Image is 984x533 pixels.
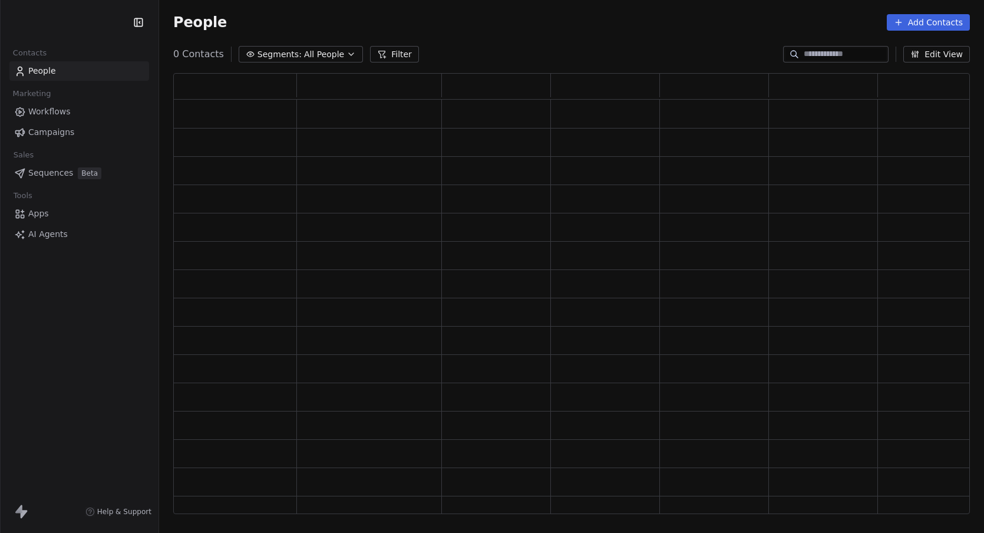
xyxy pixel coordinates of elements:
[8,85,56,103] span: Marketing
[903,46,970,62] button: Edit View
[28,126,74,139] span: Campaigns
[85,507,151,516] a: Help & Support
[304,48,344,61] span: All People
[9,102,149,121] a: Workflows
[173,47,224,61] span: 0 Contacts
[9,225,149,244] a: AI Agents
[887,14,970,31] button: Add Contacts
[9,123,149,142] a: Campaigns
[28,208,49,220] span: Apps
[9,204,149,223] a: Apps
[8,44,52,62] span: Contacts
[78,167,101,179] span: Beta
[28,65,56,77] span: People
[28,228,68,241] span: AI Agents
[97,507,151,516] span: Help & Support
[257,48,302,61] span: Segments:
[8,146,39,164] span: Sales
[28,167,73,179] span: Sequences
[28,106,71,118] span: Workflows
[9,163,149,183] a: SequencesBeta
[9,61,149,81] a: People
[370,46,419,62] button: Filter
[173,14,227,31] span: People
[8,187,37,205] span: Tools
